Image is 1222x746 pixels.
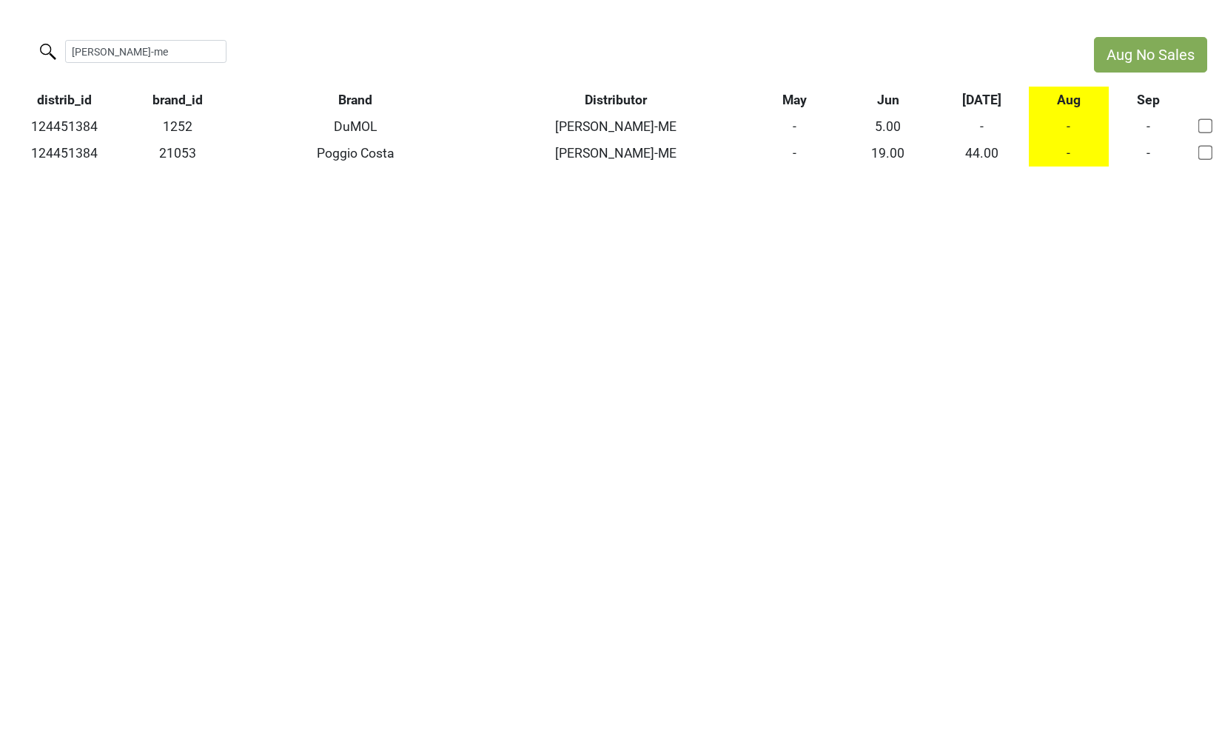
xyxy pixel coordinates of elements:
[128,140,226,167] td: 21053
[1109,113,1189,140] td: -
[1094,37,1207,73] button: Aug No Sales
[484,87,748,113] th: Distributor: activate to sort column ascending
[1109,87,1189,113] th: Sep: activate to sort column ascending
[484,140,748,167] td: [PERSON_NAME]-ME
[1029,87,1109,113] th: Aug: activate to sort column ascending
[1029,113,1109,140] td: -
[841,87,935,113] th: Jun: activate to sort column ascending
[227,113,485,140] td: DuMOL
[1029,140,1109,167] td: -
[841,140,935,167] td: 19.00
[484,113,748,140] td: [PERSON_NAME]-ME
[1189,87,1222,113] th: &nbsp;: activate to sort column ascending
[128,87,226,113] th: brand_id: activate to sort column ascending
[1109,140,1189,167] td: -
[841,113,935,140] td: 5.00
[935,140,1029,167] td: 44.00
[935,87,1029,113] th: Jul: activate to sort column ascending
[935,113,1029,140] td: -
[227,140,485,167] td: Poggio Costa
[748,140,842,167] td: -
[748,87,842,113] th: May: activate to sort column ascending
[748,113,842,140] td: -
[227,87,485,113] th: Brand: activate to sort column ascending
[128,113,226,140] td: 1252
